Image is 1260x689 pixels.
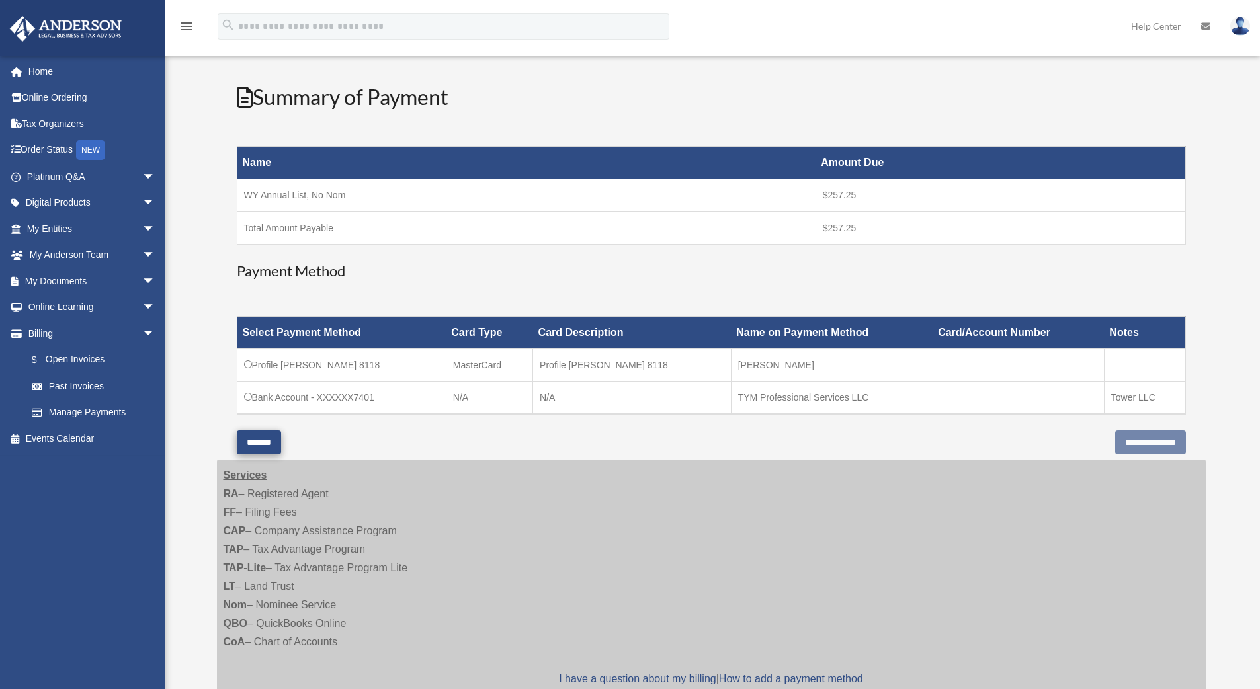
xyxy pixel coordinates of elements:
[446,317,532,349] th: Card Type
[731,317,933,349] th: Name on Payment Method
[142,242,169,269] span: arrow_drop_down
[816,147,1185,179] th: Amount Due
[142,268,169,295] span: arrow_drop_down
[9,216,175,242] a: My Entitiesarrow_drop_down
[224,636,245,647] strong: CoA
[533,382,732,415] td: N/A
[9,85,175,111] a: Online Ordering
[224,469,267,481] strong: Services
[224,488,239,499] strong: RA
[9,320,169,346] a: Billingarrow_drop_down
[9,425,175,452] a: Events Calendar
[816,212,1185,245] td: $257.25
[142,190,169,217] span: arrow_drop_down
[224,618,247,629] strong: QBO
[559,673,716,684] a: I have a question about my billing
[19,399,169,426] a: Manage Payments
[9,294,175,321] a: Online Learningarrow_drop_down
[39,352,46,368] span: $
[1104,317,1185,349] th: Notes
[9,242,175,268] a: My Anderson Teamarrow_drop_down
[224,507,237,518] strong: FF
[224,525,246,536] strong: CAP
[9,190,175,216] a: Digital Productsarrow_drop_down
[719,673,863,684] a: How to add a payment method
[9,137,175,164] a: Order StatusNEW
[237,179,816,212] td: WY Annual List, No Nom
[933,317,1104,349] th: Card/Account Number
[221,18,235,32] i: search
[224,581,235,592] strong: LT
[9,163,175,190] a: Platinum Q&Aarrow_drop_down
[237,261,1186,282] h3: Payment Method
[142,320,169,347] span: arrow_drop_down
[9,58,175,85] a: Home
[731,382,933,415] td: TYM Professional Services LLC
[1230,17,1250,36] img: User Pic
[237,147,816,179] th: Name
[533,349,732,382] td: Profile [PERSON_NAME] 8118
[446,382,532,415] td: N/A
[179,23,194,34] a: menu
[816,179,1185,212] td: $257.25
[1104,382,1185,415] td: Tower LLC
[731,349,933,382] td: [PERSON_NAME]
[224,562,267,573] strong: TAP-Lite
[446,349,532,382] td: MasterCard
[533,317,732,349] th: Card Description
[142,294,169,321] span: arrow_drop_down
[224,544,244,555] strong: TAP
[6,16,126,42] img: Anderson Advisors Platinum Portal
[142,163,169,190] span: arrow_drop_down
[19,346,162,374] a: $Open Invoices
[237,83,1186,112] h2: Summary of Payment
[237,382,446,415] td: Bank Account - XXXXXX7401
[224,599,247,610] strong: Nom
[224,670,1199,688] p: |
[19,373,169,399] a: Past Invoices
[9,110,175,137] a: Tax Organizers
[237,212,816,245] td: Total Amount Payable
[179,19,194,34] i: menu
[9,268,175,294] a: My Documentsarrow_drop_down
[142,216,169,243] span: arrow_drop_down
[237,317,446,349] th: Select Payment Method
[237,349,446,382] td: Profile [PERSON_NAME] 8118
[76,140,105,160] div: NEW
